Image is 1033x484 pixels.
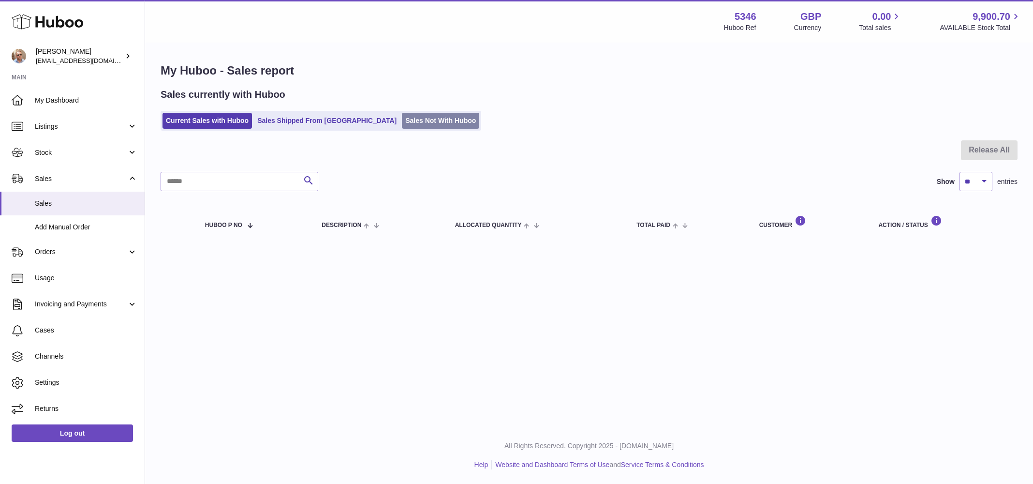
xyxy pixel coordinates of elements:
[455,222,522,228] span: ALLOCATED Quantity
[35,300,127,309] span: Invoicing and Payments
[12,424,133,442] a: Log out
[492,460,704,469] li: and
[35,174,127,183] span: Sales
[162,113,252,129] a: Current Sales with Huboo
[35,223,137,232] span: Add Manual Order
[973,10,1010,23] span: 9,900.70
[35,96,137,105] span: My Dashboard
[35,122,127,131] span: Listings
[153,441,1025,451] p: All Rights Reserved. Copyright 2025 - [DOMAIN_NAME]
[205,222,242,228] span: Huboo P no
[402,113,479,129] a: Sales Not With Huboo
[621,461,704,469] a: Service Terms & Conditions
[940,10,1021,32] a: 9,900.70 AVAILABLE Stock Total
[636,222,670,228] span: Total paid
[254,113,400,129] a: Sales Shipped From [GEOGRAPHIC_DATA]
[35,199,137,208] span: Sales
[36,57,142,64] span: [EMAIL_ADDRESS][DOMAIN_NAME]
[878,215,1008,228] div: Action / Status
[759,215,859,228] div: Customer
[800,10,821,23] strong: GBP
[794,23,822,32] div: Currency
[859,23,902,32] span: Total sales
[940,23,1021,32] span: AVAILABLE Stock Total
[495,461,609,469] a: Website and Dashboard Terms of Use
[35,352,137,361] span: Channels
[735,10,756,23] strong: 5346
[724,23,756,32] div: Huboo Ref
[937,177,955,186] label: Show
[35,404,137,413] span: Returns
[12,49,26,63] img: support@radoneltd.co.uk
[161,88,285,101] h2: Sales currently with Huboo
[35,247,127,257] span: Orders
[35,326,137,335] span: Cases
[35,378,137,387] span: Settings
[161,63,1018,78] h1: My Huboo - Sales report
[36,47,123,65] div: [PERSON_NAME]
[474,461,488,469] a: Help
[35,273,137,283] span: Usage
[859,10,902,32] a: 0.00 Total sales
[35,148,127,157] span: Stock
[997,177,1018,186] span: entries
[872,10,891,23] span: 0.00
[322,222,361,228] span: Description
